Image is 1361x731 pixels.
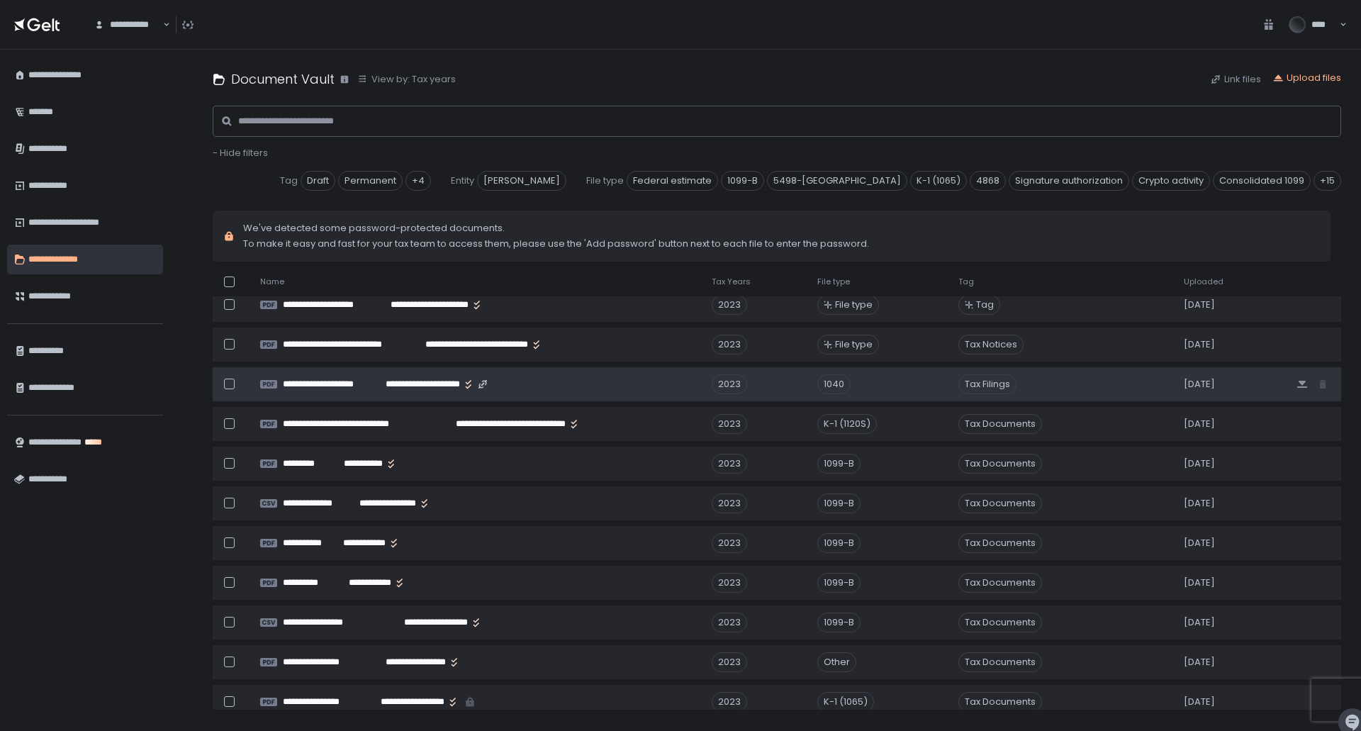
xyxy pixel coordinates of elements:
span: Entity [451,174,474,187]
span: File type [835,298,873,311]
span: Tax Years [712,277,751,287]
span: K-1 (1065) [910,171,967,191]
div: +4 [405,171,431,191]
div: 1099-B [817,493,861,513]
div: 1040 [817,374,851,394]
span: Tax Filings [958,374,1016,394]
span: File type [586,174,624,187]
span: [DATE] [1184,457,1215,470]
div: 2023 [712,374,747,394]
span: 5498-[GEOGRAPHIC_DATA] [767,171,907,191]
div: 2023 [712,613,747,632]
span: [DATE] [1184,378,1215,391]
div: 2023 [712,493,747,513]
span: Crypto activity [1132,171,1210,191]
span: [DATE] [1184,298,1215,311]
div: 2023 [712,335,747,355]
h1: Document Vault [231,69,335,89]
span: Tag [280,174,298,187]
div: 1099-B [817,533,861,553]
span: [DATE] [1184,338,1215,351]
span: Tax Documents [958,533,1042,553]
span: Draft [301,171,335,191]
span: - Hide filters [213,146,268,160]
div: 2023 [712,692,747,712]
span: Uploaded [1184,277,1223,287]
span: To make it easy and fast for your tax team to access them, please use the 'Add password' button n... [243,238,869,250]
span: Tax Documents [958,613,1042,632]
span: File type [817,277,850,287]
button: Link files [1210,73,1261,86]
span: Tax Notices [958,335,1024,355]
span: Tax Documents [958,454,1042,474]
span: Tax Documents [958,414,1042,434]
div: 2023 [712,295,747,315]
div: Search for option [85,10,170,40]
span: [DATE] [1184,616,1215,629]
div: 2023 [712,533,747,553]
div: 2023 [712,573,747,593]
div: 1099-B [817,454,861,474]
span: [DATE] [1184,576,1215,589]
span: [PERSON_NAME] [477,171,566,191]
button: - Hide filters [213,147,268,160]
span: File type [835,338,873,351]
button: View by: Tax years [357,73,456,86]
span: [DATE] [1184,497,1215,510]
span: Consolidated 1099 [1213,171,1311,191]
span: 1099-B [721,171,764,191]
span: We've detected some password-protected documents. [243,222,869,235]
span: Tax Documents [958,573,1042,593]
span: Tax Documents [958,493,1042,513]
div: K-1 (1065) [817,692,874,712]
span: Tag [976,298,994,311]
span: [DATE] [1184,418,1215,430]
span: Permanent [338,171,403,191]
span: 4868 [970,171,1006,191]
button: Upload files [1272,72,1341,84]
span: [DATE] [1184,656,1215,669]
span: Tax Documents [958,692,1042,712]
span: [DATE] [1184,537,1215,549]
div: K-1 (1120S) [817,414,877,434]
span: Tax Documents [958,652,1042,672]
span: Signature authorization [1009,171,1129,191]
div: 2023 [712,652,747,672]
div: 2023 [712,414,747,434]
div: 2023 [712,454,747,474]
div: 1099-B [817,613,861,632]
div: +15 [1314,171,1341,191]
input: Search for option [161,18,162,32]
span: [DATE] [1184,696,1215,708]
span: Federal estimate [627,171,718,191]
div: Other [817,652,856,672]
span: Name [260,277,284,287]
span: Tag [958,277,974,287]
div: 1099-B [817,573,861,593]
